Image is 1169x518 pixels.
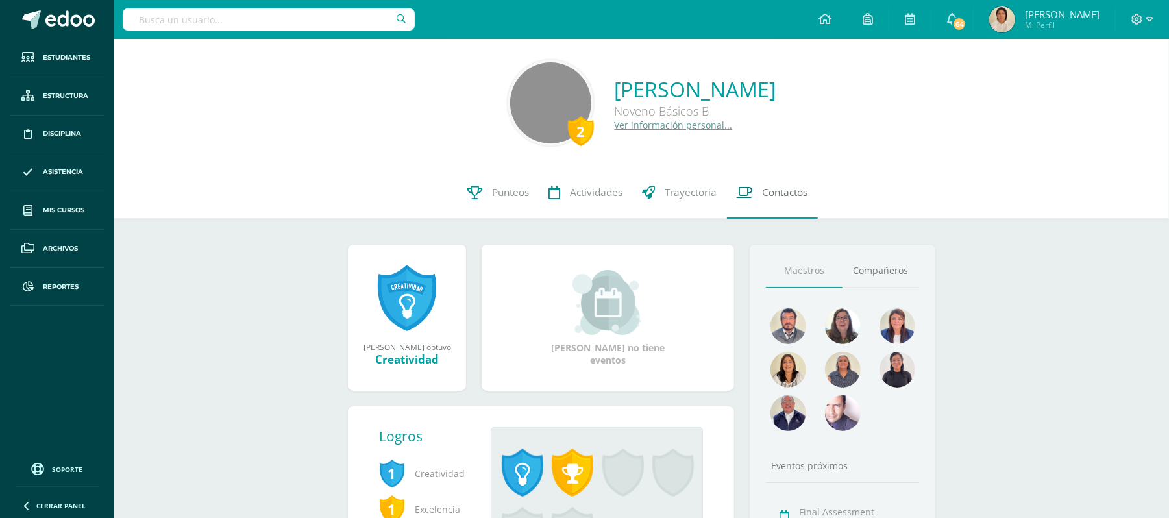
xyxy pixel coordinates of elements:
[43,129,81,139] span: Disciplina
[770,352,806,388] img: 876c69fb502899f7a2bc55a9ba2fa0e7.png
[1025,8,1100,21] span: [PERSON_NAME]
[763,186,808,199] span: Contactos
[379,458,405,488] span: 1
[16,460,99,477] a: Soporte
[43,282,79,292] span: Reportes
[1025,19,1100,31] span: Mi Perfil
[10,230,104,268] a: Archivos
[615,75,776,103] a: [PERSON_NAME]
[766,460,919,472] div: Eventos próximos
[615,119,733,131] a: Ver información personal...
[770,395,806,431] img: 63c37c47648096a584fdd476f5e72774.png
[53,465,83,474] span: Soporte
[572,270,643,335] img: event_small.png
[633,167,727,219] a: Trayectoria
[770,308,806,344] img: bd51737d0f7db0a37ff170fbd9075162.png
[10,268,104,306] a: Reportes
[543,270,673,366] div: [PERSON_NAME] no tiene eventos
[10,191,104,230] a: Mis cursos
[825,352,861,388] img: 8f3bf19539481b212b8ab3c0cdc72ac6.png
[493,186,530,199] span: Punteos
[361,341,453,352] div: [PERSON_NAME] obtuvo
[571,186,623,199] span: Actividades
[843,254,919,288] a: Compañeros
[43,243,78,254] span: Archivos
[510,62,591,143] img: 7c9a99968959ae221f87b5ab67d4931d.png
[880,308,915,344] img: aefa6dbabf641819c41d1760b7b82962.png
[615,103,776,119] div: Noveno Básicos B
[10,77,104,116] a: Estructura
[43,167,83,177] span: Asistencia
[10,39,104,77] a: Estudiantes
[989,6,1015,32] img: 20a668021bd672466ff3ff9855dcdffa.png
[379,427,480,445] div: Logros
[568,116,594,146] div: 2
[379,456,470,491] span: Creatividad
[458,167,539,219] a: Punteos
[799,506,915,518] div: Final Assessment
[825,308,861,344] img: a4871f238fc6f9e1d7ed418e21754428.png
[825,395,861,431] img: a8e8556f48ef469a8de4653df9219ae6.png
[10,116,104,154] a: Disciplina
[665,186,717,199] span: Trayectoria
[43,205,84,216] span: Mis cursos
[36,501,86,510] span: Cerrar panel
[539,167,633,219] a: Actividades
[766,254,843,288] a: Maestros
[10,153,104,191] a: Asistencia
[43,53,90,63] span: Estudiantes
[880,352,915,388] img: 041e67bb1815648f1c28e9f895bf2be1.png
[727,167,818,219] a: Contactos
[952,17,966,31] span: 64
[123,8,415,31] input: Busca un usuario...
[43,91,88,101] span: Estructura
[361,352,453,367] div: Creatividad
